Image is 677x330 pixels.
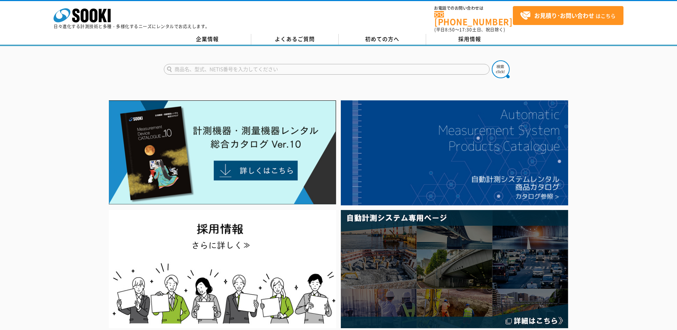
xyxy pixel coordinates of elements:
[492,60,510,78] img: btn_search.png
[459,26,472,33] span: 17:30
[520,10,616,21] span: はこちら
[434,11,513,26] a: [PHONE_NUMBER]
[434,6,513,10] span: お電話でのお問い合わせは
[426,34,514,45] a: 採用情報
[339,34,426,45] a: 初めての方へ
[341,210,568,328] img: 自動計測システム専用ページ
[445,26,455,33] span: 8:50
[534,11,594,20] strong: お見積り･お問い合わせ
[341,100,568,205] img: 自動計測システムカタログ
[54,24,210,29] p: 日々進化する計測技術と多種・多様化するニーズにレンタルでお応えします。
[109,100,336,205] img: Catalog Ver10
[251,34,339,45] a: よくあるご質問
[434,26,505,33] span: (平日 ～ 土日、祝日除く)
[513,6,623,25] a: お見積り･お問い合わせはこちら
[365,35,399,43] span: 初めての方へ
[164,64,490,75] input: 商品名、型式、NETIS番号を入力してください
[109,210,336,328] img: SOOKI recruit
[164,34,251,45] a: 企業情報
